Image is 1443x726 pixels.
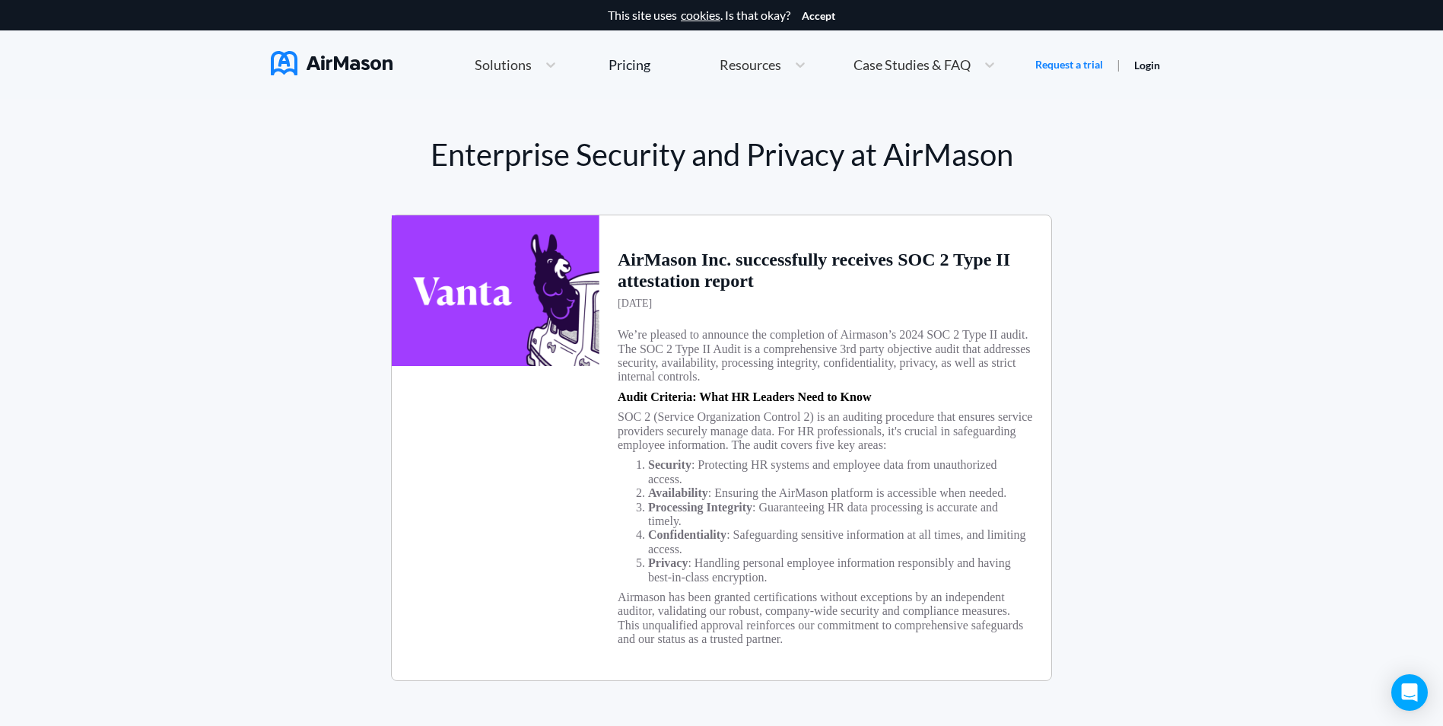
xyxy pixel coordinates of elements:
[1035,57,1103,72] a: Request a trial
[1117,57,1120,72] span: |
[648,486,1033,500] li: : Ensuring the AirMason platform is accessible when needed.
[648,501,752,514] span: Processing Integrity
[853,58,971,72] span: Case Studies & FAQ
[720,58,781,72] span: Resources
[618,298,652,310] h3: [DATE]
[1391,674,1428,711] div: Open Intercom Messenger
[392,215,599,366] img: Vanta Logo
[618,591,1033,647] h3: Airmason has been granted certifications without exceptions by an independent auditor, validating...
[648,556,1033,584] li: : Handling personal employee information responsibly and having best-in-class encryption.
[648,458,1033,486] li: : Protecting HR systems and employee data from unauthorized access.
[271,51,393,75] img: AirMason Logo
[618,390,871,404] p: Audit Criteria: What HR Leaders Need to Know
[802,10,835,22] button: Accept cookies
[618,250,1033,291] h1: AirMason Inc. successfully receives SOC 2 Type II attestation report
[1134,59,1160,72] a: Login
[618,328,1033,384] h3: We’re pleased to announce the completion of Airmason’s 2024 SOC 2 Type II audit. The SOC 2 Type I...
[648,528,726,541] span: Confidentiality
[648,528,1033,556] li: : Safeguarding sensitive information at all times, and limiting access.
[648,486,708,499] span: Availability
[648,556,688,569] span: Privacy
[681,8,720,22] a: cookies
[391,137,1052,172] h1: Enterprise Security and Privacy at AirMason
[648,501,1033,529] li: : Guaranteeing HR data processing is accurate and timely.
[609,51,650,78] a: Pricing
[618,410,1033,452] h3: SOC 2 (Service Organization Control 2) is an auditing procedure that ensures service providers se...
[609,58,650,72] div: Pricing
[475,58,532,72] span: Solutions
[648,458,691,471] span: Security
